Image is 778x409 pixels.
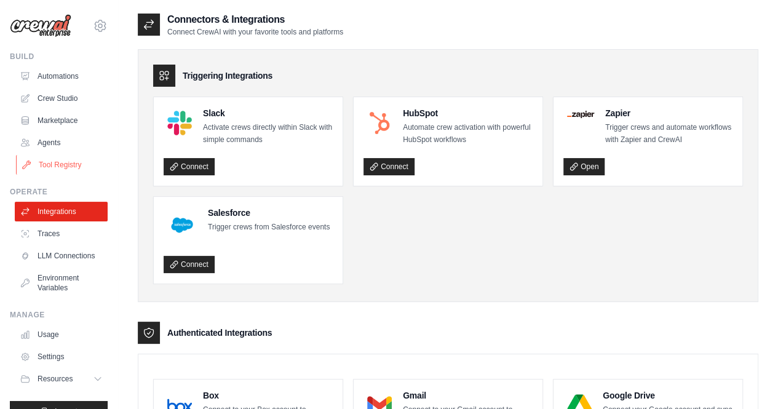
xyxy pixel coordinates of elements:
[15,66,108,86] a: Automations
[15,89,108,108] a: Crew Studio
[15,246,108,266] a: LLM Connections
[563,158,605,175] a: Open
[363,158,415,175] a: Connect
[203,107,333,119] h4: Slack
[164,158,215,175] a: Connect
[38,374,73,384] span: Resources
[208,221,330,234] p: Trigger crews from Salesforce events
[167,111,192,135] img: Slack Logo
[605,107,732,119] h4: Zapier
[15,133,108,153] a: Agents
[183,69,272,82] h3: Triggering Integrations
[203,122,333,146] p: Activate crews directly within Slack with simple commands
[403,122,533,146] p: Automate crew activation with powerful HubSpot workflows
[10,187,108,197] div: Operate
[403,107,533,119] h4: HubSpot
[15,202,108,221] a: Integrations
[15,347,108,367] a: Settings
[167,27,343,37] p: Connect CrewAI with your favorite tools and platforms
[567,111,594,118] img: Zapier Logo
[16,155,109,175] a: Tool Registry
[167,210,197,240] img: Salesforce Logo
[208,207,330,219] h4: Salesforce
[10,52,108,62] div: Build
[10,310,108,320] div: Manage
[15,111,108,130] a: Marketplace
[10,14,71,38] img: Logo
[167,12,343,27] h2: Connectors & Integrations
[15,325,108,344] a: Usage
[605,122,732,146] p: Trigger crews and automate workflows with Zapier and CrewAI
[15,224,108,244] a: Traces
[15,369,108,389] button: Resources
[203,389,333,402] h4: Box
[603,389,732,402] h4: Google Drive
[403,389,533,402] h4: Gmail
[367,111,392,135] img: HubSpot Logo
[15,268,108,298] a: Environment Variables
[164,256,215,273] a: Connect
[167,327,272,339] h3: Authenticated Integrations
